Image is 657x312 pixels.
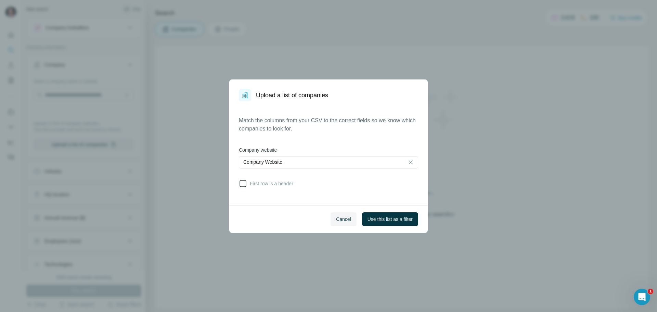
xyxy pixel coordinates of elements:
button: Cancel [331,212,357,226]
iframe: Intercom live chat [634,289,650,305]
p: Company Website [243,159,282,165]
label: Company website [239,147,418,153]
span: Use this list as a filter [368,216,413,223]
p: Match the columns from your CSV to the correct fields so we know which companies to look for. [239,116,418,133]
button: Use this list as a filter [362,212,418,226]
span: First row is a header [247,180,293,187]
span: 1 [648,289,653,294]
h1: Upload a list of companies [256,90,328,100]
span: Cancel [336,216,351,223]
